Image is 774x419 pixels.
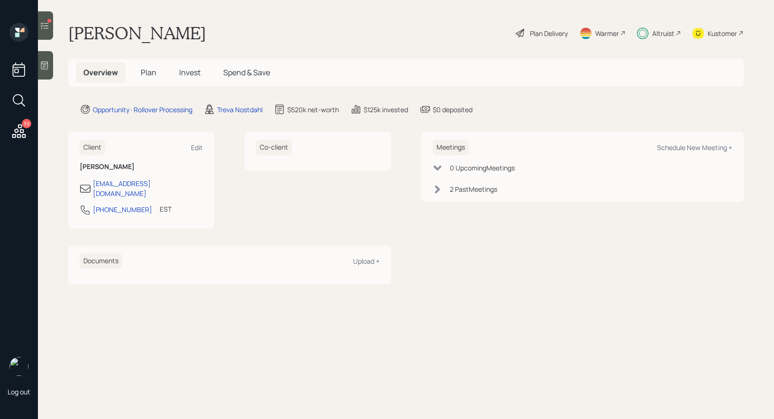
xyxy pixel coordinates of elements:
div: $0 deposited [433,105,473,115]
div: 39 [22,119,31,128]
img: treva-nostdahl-headshot.png [9,357,28,376]
div: Altruist [652,28,674,38]
h6: Co-client [256,140,292,155]
span: Spend & Save [223,67,270,78]
div: Edit [191,143,203,152]
div: EST [160,204,172,214]
h6: Documents [80,253,122,269]
div: Treva Nostdahl [217,105,263,115]
div: Schedule New Meeting + [657,143,732,152]
div: 0 Upcoming Meeting s [450,163,515,173]
h6: Client [80,140,105,155]
div: Warmer [595,28,619,38]
div: $520k net-worth [287,105,339,115]
span: Overview [83,67,118,78]
div: Log out [8,387,30,396]
div: [EMAIL_ADDRESS][DOMAIN_NAME] [93,178,203,198]
div: 2 Past Meeting s [450,184,497,194]
div: Kustomer [708,28,737,38]
div: [PHONE_NUMBER] [93,205,152,214]
div: Plan Delivery [530,28,568,38]
span: Plan [141,67,156,78]
div: $125k invested [364,105,408,115]
h6: Meetings [433,140,469,155]
span: Invest [179,67,200,78]
div: Upload + [353,257,380,266]
h6: [PERSON_NAME] [80,163,203,171]
div: Opportunity · Rollover Processing [93,105,192,115]
h1: [PERSON_NAME] [68,23,206,44]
